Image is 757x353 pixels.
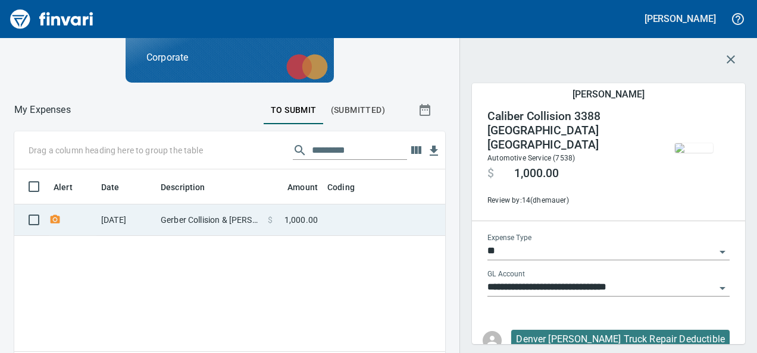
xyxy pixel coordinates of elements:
h5: [PERSON_NAME] [645,12,716,25]
h4: Caliber Collision 3388 [GEOGRAPHIC_DATA] [GEOGRAPHIC_DATA] [487,109,649,152]
span: Amount [272,180,318,194]
span: Date [101,180,135,194]
td: Gerber Collision & [PERSON_NAME] WI [156,204,263,236]
span: Coding [327,180,355,194]
span: $ [268,214,273,226]
button: Choose columns to display [407,141,425,159]
span: To Submit [271,103,317,118]
label: GL Account [487,271,525,278]
nav: breadcrumb [14,103,71,117]
p: Drag a column heading here to group the table [29,144,203,156]
button: Show transactions within a particular date range [407,96,445,124]
button: [PERSON_NAME] [642,10,719,28]
img: mastercard.svg [280,48,334,86]
span: Alert [54,180,73,194]
span: Automotive Service (7538) [487,154,575,162]
div: Click for options [511,330,730,349]
button: Open [714,280,731,297]
span: Description [161,180,221,194]
h5: [PERSON_NAME] [573,88,644,100]
button: Open [714,244,731,260]
span: Receipt Required [49,216,61,223]
label: Expense Type [487,235,531,242]
span: Date [101,180,120,194]
td: [DATE] [96,204,156,236]
p: Corporate [146,51,313,65]
span: Coding [327,180,370,194]
span: Amount [287,180,318,194]
img: Finvari [7,5,96,33]
span: $ [487,166,494,181]
span: (Submitted) [331,103,385,118]
span: Alert [54,180,88,194]
span: 1,000.00 [514,166,559,181]
span: 1,000.00 [284,214,318,226]
span: Review by: 14 (dhemauer) [487,195,649,207]
p: My Expenses [14,103,71,117]
p: Denver [PERSON_NAME] Truck Repair Deductible [516,332,725,346]
button: Close transaction [717,45,745,74]
img: receipts%2Fmarketjohnson%2F2025-09-17%2FB10Eozaul2f2NYltSRKTKPZFpSw1__jXQEjWYESn4KylETnCHT.jpg [675,143,713,153]
span: Description [161,180,205,194]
